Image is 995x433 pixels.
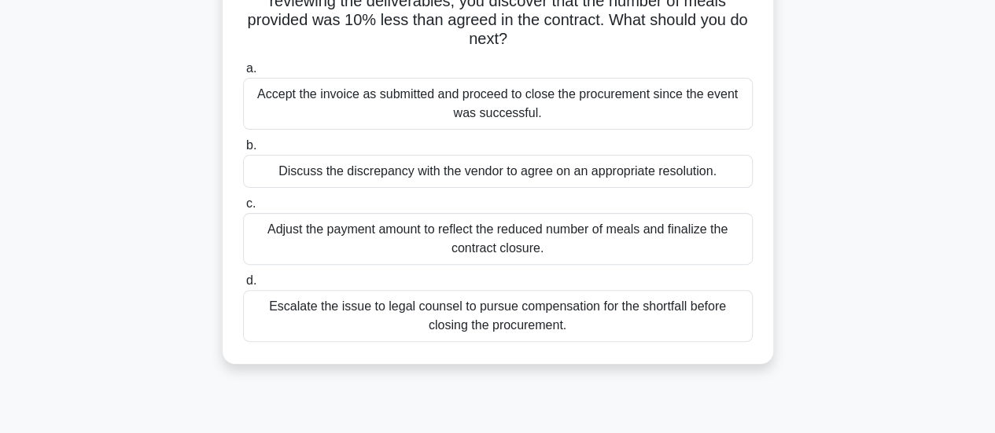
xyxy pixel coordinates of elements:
span: d. [246,273,256,287]
div: Escalate the issue to legal counsel to pursue compensation for the shortfall before closing the p... [243,290,753,342]
div: Adjust the payment amount to reflect the reduced number of meals and finalize the contract closure. [243,213,753,265]
div: Discuss the discrepancy with the vendor to agree on an appropriate resolution. [243,155,753,188]
span: a. [246,61,256,75]
span: c. [246,196,256,210]
span: b. [246,138,256,152]
div: Accept the invoice as submitted and proceed to close the procurement since the event was successful. [243,78,753,130]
